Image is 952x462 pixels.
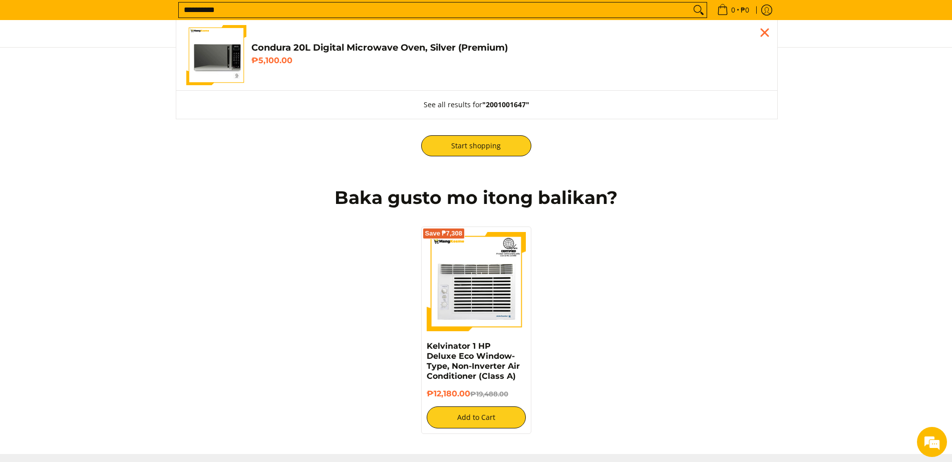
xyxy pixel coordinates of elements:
[186,25,767,85] a: 20-liter-digital-microwave-oven-silver-full-front-view-mang-kosme Condura 20L Digital Microwave O...
[482,100,529,109] strong: "2001001647"
[427,406,526,428] button: Add to Cart
[425,230,463,237] span: Save ₱7,308
[181,186,772,209] h2: Baka gusto mo itong balikan?
[691,3,707,18] button: Search
[427,341,520,381] a: Kelvinator 1 HP Deluxe Eco Window-Type, Non-Inverter Air Conditioner (Class A)
[251,56,767,66] h6: ₱5,100.00
[739,7,751,14] span: ₱0
[421,135,531,156] a: Start shopping
[427,389,526,399] h6: ₱12,180.00
[414,91,539,119] button: See all results for"2001001647"
[714,5,752,16] span: •
[5,274,191,309] textarea: Type your message and hit 'Enter'
[251,42,767,54] h4: Condura 20L Digital Microwave Oven, Silver (Premium)
[470,390,508,398] del: ₱19,488.00
[52,56,168,69] div: Chat with us now
[164,5,188,29] div: Minimize live chat window
[58,126,138,227] span: We're online!
[730,7,737,14] span: 0
[757,25,772,40] div: Close pop up
[427,232,526,331] img: Kelvinator 1 HP Deluxe Eco Window-Type, Non-Inverter Air Conditioner (Class A)
[186,25,246,85] img: 20-liter-digital-microwave-oven-silver-full-front-view-mang-kosme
